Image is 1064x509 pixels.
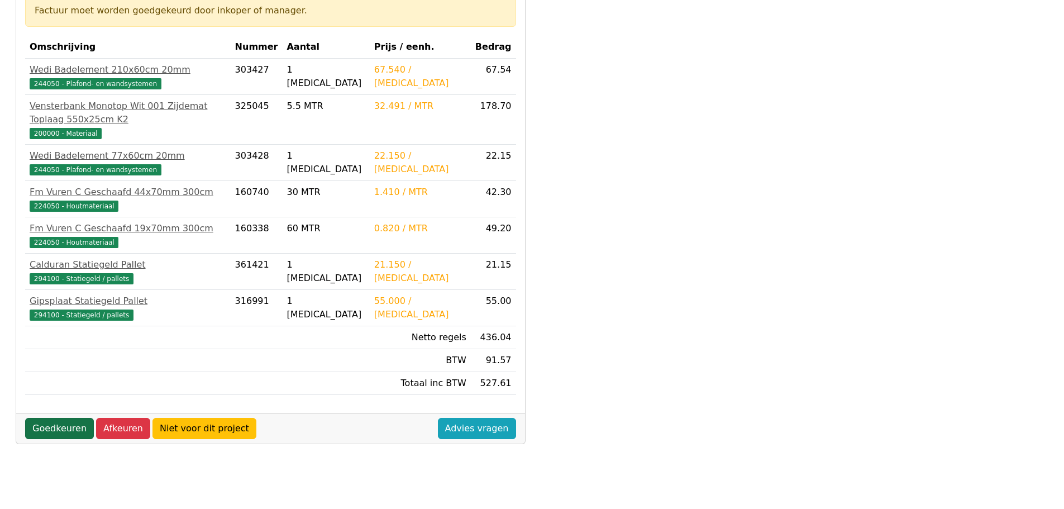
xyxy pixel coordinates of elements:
div: Wedi Badelement 77x60cm 20mm [30,149,226,163]
td: 316991 [231,290,283,326]
a: Advies vragen [438,418,516,439]
a: Wedi Badelement 77x60cm 20mm244050 - Plafond- en wandsystemen [30,149,226,176]
td: 21.15 [471,254,516,290]
div: 1.410 / MTR [374,185,466,199]
span: 294100 - Statiegeld / pallets [30,273,133,284]
div: Vensterbank Monotop Wit 001 Zijdemat Toplaag 550x25cm K2 [30,99,226,126]
a: Vensterbank Monotop Wit 001 Zijdemat Toplaag 550x25cm K2200000 - Materiaal [30,99,226,140]
div: Gipsplaat Statiegeld Pallet [30,294,226,308]
span: 294100 - Statiegeld / pallets [30,310,133,321]
div: 60 MTR [287,222,365,235]
div: 5.5 MTR [287,99,365,113]
a: Wedi Badelement 210x60cm 20mm244050 - Plafond- en wandsystemen [30,63,226,90]
a: Calduran Statiegeld Pallet294100 - Statiegeld / pallets [30,258,226,285]
div: Fm Vuren C Geschaafd 44x70mm 300cm [30,185,226,199]
td: 22.15 [471,145,516,181]
td: 361421 [231,254,283,290]
span: 244050 - Plafond- en wandsystemen [30,164,161,175]
div: 1 [MEDICAL_DATA] [287,149,365,176]
div: Factuur moet worden goedgekeurd door inkoper of manager. [35,4,507,17]
td: 67.54 [471,59,516,95]
div: 1 [MEDICAL_DATA] [287,294,365,321]
th: Nummer [231,36,283,59]
a: Niet voor dit project [152,418,256,439]
td: Netto regels [370,326,471,349]
div: 55.000 / [MEDICAL_DATA] [374,294,466,321]
td: Totaal inc BTW [370,372,471,395]
div: 22.150 / [MEDICAL_DATA] [374,149,466,176]
a: Fm Vuren C Geschaafd 19x70mm 300cm224050 - Houtmateriaal [30,222,226,249]
td: 55.00 [471,290,516,326]
th: Aantal [282,36,369,59]
div: 0.820 / MTR [374,222,466,235]
a: Goedkeuren [25,418,94,439]
div: 1 [MEDICAL_DATA] [287,63,365,90]
td: 527.61 [471,372,516,395]
td: 91.57 [471,349,516,372]
th: Prijs / eenh. [370,36,471,59]
td: 303427 [231,59,283,95]
div: 21.150 / [MEDICAL_DATA] [374,258,466,285]
div: 30 MTR [287,185,365,199]
td: 303428 [231,145,283,181]
td: 160338 [231,217,283,254]
td: 49.20 [471,217,516,254]
div: 32.491 / MTR [374,99,466,113]
div: Wedi Badelement 210x60cm 20mm [30,63,226,77]
td: BTW [370,349,471,372]
td: 436.04 [471,326,516,349]
th: Omschrijving [25,36,231,59]
span: 224050 - Houtmateriaal [30,201,118,212]
td: 160740 [231,181,283,217]
span: 200000 - Materiaal [30,128,102,139]
div: 67.540 / [MEDICAL_DATA] [374,63,466,90]
a: Gipsplaat Statiegeld Pallet294100 - Statiegeld / pallets [30,294,226,321]
span: 244050 - Plafond- en wandsystemen [30,78,161,89]
td: 178.70 [471,95,516,145]
td: 325045 [231,95,283,145]
div: Calduran Statiegeld Pallet [30,258,226,272]
span: 224050 - Houtmateriaal [30,237,118,248]
a: Afkeuren [96,418,150,439]
th: Bedrag [471,36,516,59]
div: Fm Vuren C Geschaafd 19x70mm 300cm [30,222,226,235]
td: 42.30 [471,181,516,217]
div: 1 [MEDICAL_DATA] [287,258,365,285]
a: Fm Vuren C Geschaafd 44x70mm 300cm224050 - Houtmateriaal [30,185,226,212]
